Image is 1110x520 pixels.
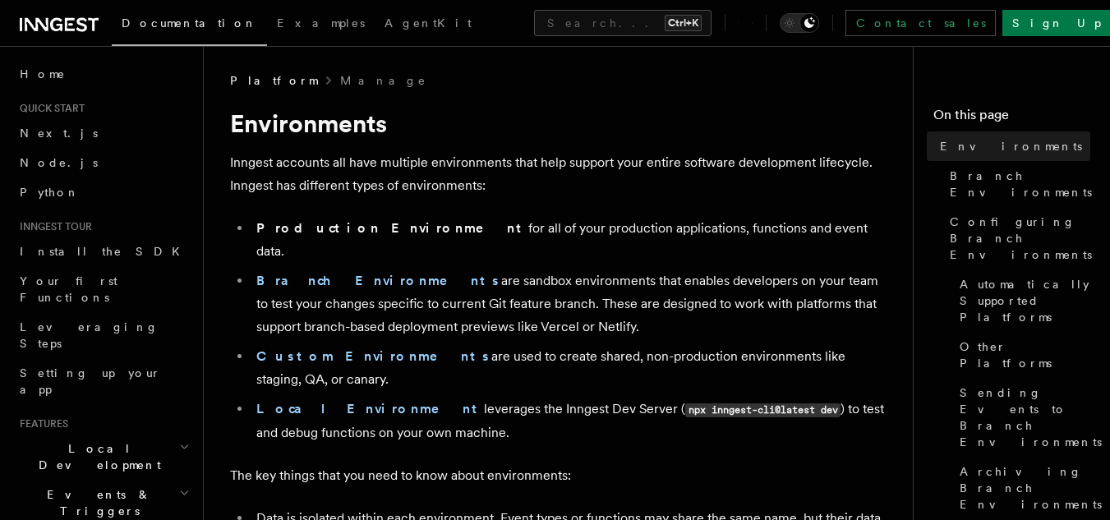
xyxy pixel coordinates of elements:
[230,151,887,197] p: Inngest accounts all have multiple environments that help support your entire software developmen...
[251,345,887,391] li: are used to create shared, non-production environments like staging, QA, or canary.
[277,16,365,30] span: Examples
[340,72,427,89] a: Manage
[943,161,1090,207] a: Branch Environments
[13,266,193,312] a: Your first Functions
[13,148,193,177] a: Node.js
[256,348,491,364] a: Custom Environments
[13,237,193,266] a: Install the SDK
[953,457,1090,519] a: Archiving Branch Environments
[960,463,1102,513] span: Archiving Branch Environments
[13,434,193,480] button: Local Development
[20,127,98,140] span: Next.js
[20,245,190,258] span: Install the SDK
[251,269,887,338] li: are sandbox environments that enables developers on your team to test your changes specific to cu...
[953,332,1090,378] a: Other Platforms
[20,366,161,396] span: Setting up your app
[960,276,1090,325] span: Automatically Supported Platforms
[845,10,996,36] a: Contact sales
[943,207,1090,269] a: Configuring Branch Environments
[230,72,317,89] span: Platform
[13,220,92,233] span: Inngest tour
[13,102,85,115] span: Quick start
[256,273,501,288] a: Branch Environments
[251,398,887,444] li: leverages the Inngest Dev Server ( ) to test and debug functions on your own machine.
[267,5,375,44] a: Examples
[20,156,98,169] span: Node.js
[960,384,1102,450] span: Sending Events to Branch Environments
[256,220,528,236] strong: Production Environment
[20,186,80,199] span: Python
[933,105,1090,131] h4: On this page
[122,16,257,30] span: Documentation
[950,214,1092,263] span: Configuring Branch Environments
[665,15,702,31] kbd: Ctrl+K
[13,118,193,148] a: Next.js
[375,5,481,44] a: AgentKit
[230,464,887,487] p: The key things that you need to know about environments:
[13,440,179,473] span: Local Development
[953,378,1090,457] a: Sending Events to Branch Environments
[251,217,887,263] li: for all of your production applications, functions and event data.
[112,5,267,46] a: Documentation
[960,338,1090,371] span: Other Platforms
[13,177,193,207] a: Python
[940,138,1082,154] span: Environments
[13,486,179,519] span: Events & Triggers
[13,312,193,358] a: Leveraging Steps
[780,13,819,33] button: Toggle dark mode
[13,417,68,430] span: Features
[13,59,193,89] a: Home
[953,269,1090,332] a: Automatically Supported Platforms
[685,403,841,417] code: npx inngest-cli@latest dev
[20,66,66,82] span: Home
[20,274,117,304] span: Your first Functions
[933,131,1090,161] a: Environments
[20,320,159,350] span: Leveraging Steps
[950,168,1092,200] span: Branch Environments
[385,16,472,30] span: AgentKit
[534,10,712,36] button: Search...Ctrl+K
[230,108,887,138] h1: Environments
[256,401,484,416] a: Local Environment
[13,358,193,404] a: Setting up your app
